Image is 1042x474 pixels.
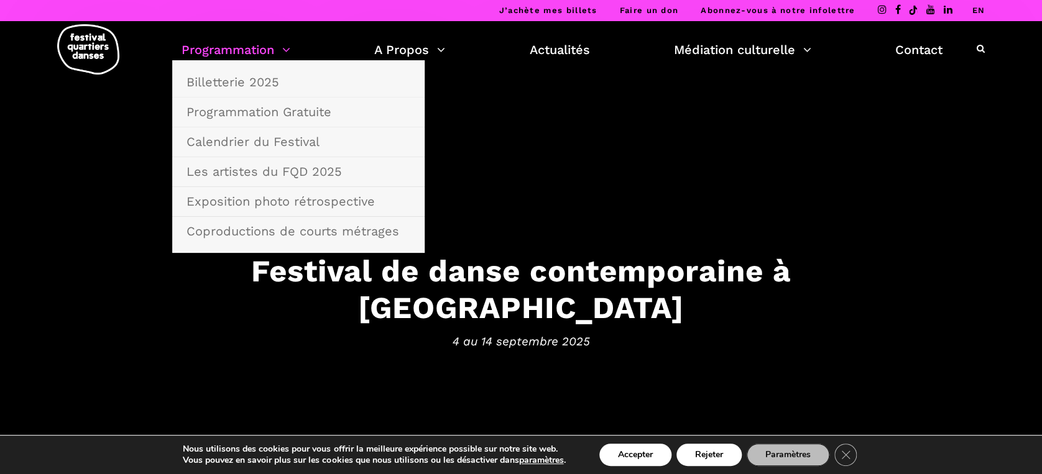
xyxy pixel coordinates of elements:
[179,127,418,156] a: Calendrier du Festival
[499,6,597,15] a: J’achète mes billets
[519,455,563,466] button: paramètres
[374,39,445,60] a: A Propos
[183,444,565,455] p: Nous utilisons des cookies pour vous offrir la meilleure expérience possible sur notre site web.
[57,24,119,75] img: logo-fqd-med
[747,444,829,466] button: Paramètres
[972,6,985,15] a: EN
[179,187,418,216] a: Exposition photo rétrospective
[136,252,906,326] h3: Festival de danse contemporaine à [GEOGRAPHIC_DATA]
[182,39,290,60] a: Programmation
[179,157,418,186] a: Les artistes du FQD 2025
[136,332,906,350] span: 4 au 14 septembre 2025
[179,68,418,96] a: Billetterie 2025
[599,444,671,466] button: Accepter
[701,6,855,15] a: Abonnez-vous à notre infolettre
[676,444,742,466] button: Rejeter
[183,455,565,466] p: Vous pouvez en savoir plus sur les cookies que nous utilisons ou les désactiver dans .
[179,98,418,126] a: Programmation Gratuite
[834,444,857,466] button: Close GDPR Cookie Banner
[619,6,678,15] a: Faire un don
[674,39,811,60] a: Médiation culturelle
[179,217,418,245] a: Coproductions de courts métrages
[530,39,590,60] a: Actualités
[895,39,943,60] a: Contact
